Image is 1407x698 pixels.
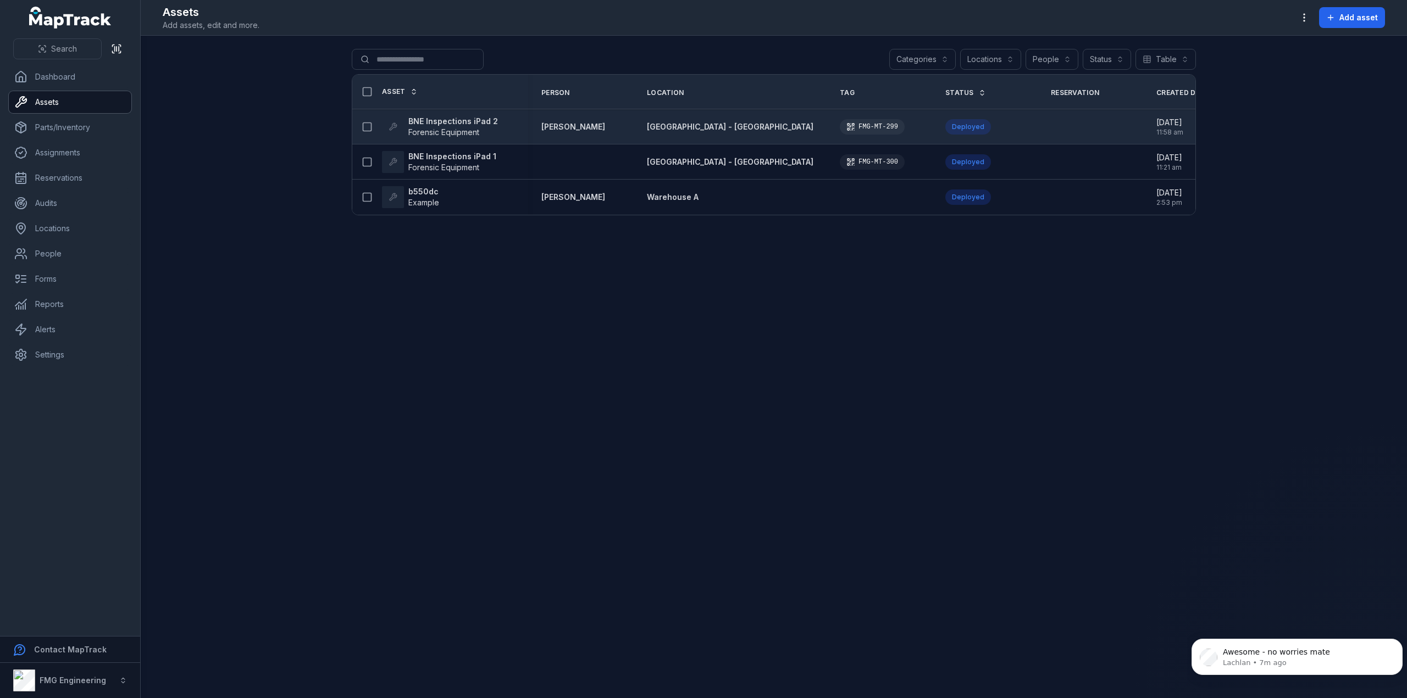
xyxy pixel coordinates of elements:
[9,175,69,199] div: Hey Calum
[1319,7,1385,28] button: Add asset
[1083,49,1131,70] button: Status
[1156,163,1182,172] span: 11:21 am
[63,153,92,160] b: Lachlan
[9,344,131,366] a: Settings
[9,333,134,358] div: Awesome - no worries mate
[945,119,991,135] div: Deployed
[541,192,605,203] a: [PERSON_NAME]
[945,189,991,205] div: Deployed
[9,200,211,236] div: Lachlan says…
[647,192,699,202] span: Warehouse A
[541,88,570,97] span: Person
[27,124,89,133] b: A few minutes
[1156,88,1222,97] a: Created Date
[1187,616,1407,693] iframe: Intercom notifications message
[163,20,259,31] span: Add assets, edit and more.
[840,119,905,135] div: FMG-MT-299
[1051,88,1099,97] span: Reservation
[18,181,60,192] div: Hey Calum
[9,149,211,175] div: Lachlan says…
[1156,152,1182,163] span: [DATE]
[9,290,211,333] div: Calum says…
[9,66,131,88] a: Dashboard
[945,88,974,97] span: Status
[960,49,1021,70] button: Locations
[9,243,131,265] a: People
[408,198,439,207] span: Example
[40,675,106,685] strong: FMG Engineering
[18,242,171,275] div: Do have permissions to see the “settings” panel? Otherwise I’ll check for you
[408,163,479,172] span: Forensic Equipment
[1156,88,1210,97] span: Created Date
[1156,198,1182,207] span: 2:53 pm
[48,297,202,318] div: Ah of course. Yep I see it all now, thank you
[9,3,211,58] div: Calum says…
[18,206,171,228] div: Yes - you can go to “settings” and then click “custom fields”
[408,127,479,137] span: Forensic Equipment
[889,49,956,70] button: Categories
[9,236,211,290] div: Lachlan says…
[408,151,496,162] strong: BNE Inspections iPad 1
[13,38,102,59] button: Search
[647,157,813,167] a: [GEOGRAPHIC_DATA] - [GEOGRAPHIC_DATA]
[53,14,132,25] p: Active in the last 15m
[9,333,211,382] div: Lachlan says…
[382,116,498,138] a: BNE Inspections iPad 2Forensic Equipment
[189,355,206,373] button: Send a message…
[18,86,161,106] b: [EMAIL_ADDRESS][PERSON_NAME][DOMAIN_NAME]
[1135,49,1196,70] button: Table
[9,200,180,234] div: Yes - you can go to “settings” and then click “custom fields”
[408,186,439,197] strong: b550dc
[18,64,171,107] div: You’ll get replies here and in your email: ✉️
[63,152,170,161] div: joined the conversation
[1156,117,1183,137] time: 9/30/2025, 11:58:19 AM
[9,175,211,200] div: Lachlan says…
[647,122,813,131] span: [GEOGRAPHIC_DATA] - [GEOGRAPHIC_DATA]
[840,88,855,97] span: Tag
[9,58,211,150] div: Fin says…
[1156,152,1182,172] time: 9/30/2025, 11:21:53 AM
[172,4,193,25] button: Home
[29,7,112,29] a: MapTrack
[647,88,684,97] span: Location
[541,121,605,132] a: [PERSON_NAME]
[9,293,131,315] a: Reports
[163,4,259,20] h2: Assets
[1156,187,1182,198] span: [DATE]
[647,121,813,132] a: [GEOGRAPHIC_DATA] - [GEOGRAPHIC_DATA]
[1339,12,1378,23] span: Add asset
[9,192,131,214] a: Audits
[70,360,79,368] button: Start recording
[945,88,986,97] a: Status
[1156,117,1183,128] span: [DATE]
[9,142,131,164] a: Assignments
[840,154,905,170] div: FMG-MT-300
[382,186,439,208] a: b550dcExample
[18,113,171,134] div: Our usual reply time 🕒
[51,43,77,54] span: Search
[382,87,418,96] a: Asset
[9,268,131,290] a: Forms
[9,58,180,141] div: You’ll get replies here and in your email:✉️[EMAIL_ADDRESS][PERSON_NAME][DOMAIN_NAME]Our usual re...
[1156,187,1182,207] time: 2/10/2025, 2:53:37 PM
[9,337,211,355] textarea: Message…
[9,236,180,281] div: Do have permissions to see the “settings” panel? Otherwise I’ll check for you
[1026,49,1078,70] button: People
[382,151,496,173] a: BNE Inspections iPad 1Forensic Equipment
[193,4,213,24] div: Close
[9,217,131,239] a: Locations
[382,87,406,96] span: Asset
[647,192,699,203] a: Warehouse A
[52,360,61,368] button: Gif picker
[9,167,131,189] a: Reservations
[1156,128,1183,137] span: 11:58 am
[647,157,813,166] span: [GEOGRAPHIC_DATA] - [GEOGRAPHIC_DATA]
[35,360,43,368] button: Emoji picker
[7,4,28,25] button: go back
[40,290,211,325] div: Ah of course. Yep I see it all now, thank you
[408,116,498,127] strong: BNE Inspections iPad 2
